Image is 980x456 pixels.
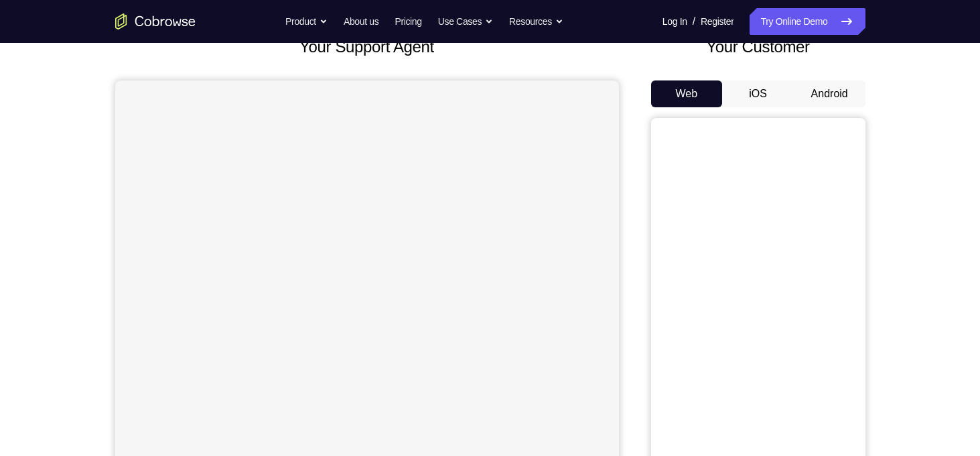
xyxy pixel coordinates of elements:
[794,80,865,107] button: Android
[750,8,865,35] a: Try Online Demo
[115,35,619,59] h2: Your Support Agent
[693,13,695,30] span: /
[285,8,328,35] button: Product
[651,80,723,107] button: Web
[722,80,794,107] button: iOS
[651,35,865,59] h2: Your Customer
[509,8,563,35] button: Resources
[438,8,493,35] button: Use Cases
[395,8,421,35] a: Pricing
[344,8,378,35] a: About us
[662,8,687,35] a: Log In
[115,13,196,30] a: Go to the home page
[701,8,733,35] a: Register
